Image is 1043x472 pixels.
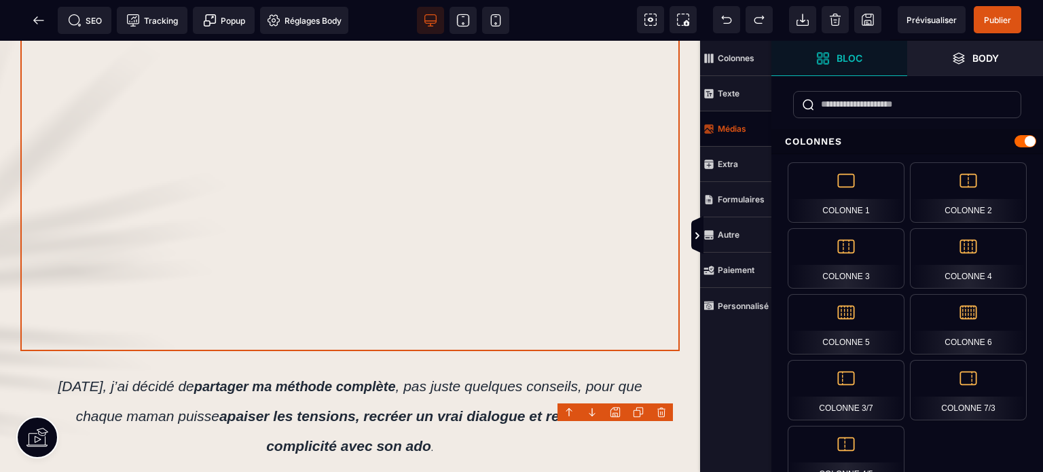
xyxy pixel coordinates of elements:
span: Formulaires [700,182,771,217]
span: Voir mobile [482,7,509,34]
span: [DATE], j’ai décidé de [58,338,194,353]
span: Favicon [260,7,348,34]
span: Ouvrir les calques [907,41,1043,76]
div: Colonne 4 [910,228,1027,289]
span: Défaire [713,6,740,33]
span: Ouvrir les blocs [771,41,907,76]
div: Colonne 3/7 [788,360,904,420]
span: Métadata SEO [58,7,111,34]
span: partager ma méthode complète [194,338,396,353]
strong: Extra [718,159,738,169]
span: Réglages Body [267,14,342,27]
span: Colonnes [700,41,771,76]
strong: Paiement [718,265,754,275]
span: Tracking [126,14,178,27]
span: Prévisualiser [907,15,957,25]
div: Colonnes [771,129,1043,154]
strong: Texte [718,88,739,98]
span: Autre [700,217,771,253]
span: Créer une alerte modale [193,7,255,34]
span: . [431,401,434,412]
span: Code de suivi [117,7,187,34]
span: Texte [700,76,771,111]
strong: Personnalisé [718,301,769,311]
strong: Body [972,53,999,63]
span: Voir les composants [637,6,664,33]
div: Colonne 6 [910,294,1027,355]
div: Colonne 7/3 [910,360,1027,420]
span: Importer [789,6,816,33]
span: Aperçu [898,6,966,33]
span: Médias [700,111,771,147]
span: Popup [203,14,245,27]
span: Voir bureau [417,7,444,34]
div: Colonne 5 [788,294,904,355]
span: Afficher les vues [771,216,785,257]
span: Personnalisé [700,288,771,323]
strong: Colonnes [718,53,754,63]
span: Enregistrer le contenu [974,6,1021,33]
span: Capture d'écran [670,6,697,33]
strong: Formulaires [718,194,765,204]
span: Enregistrer [854,6,881,33]
strong: Médias [718,124,746,134]
span: Retour [25,7,52,34]
div: Colonne 2 [910,162,1027,223]
span: Publier [984,15,1011,25]
span: SEO [68,14,102,27]
div: Colonne 3 [788,228,904,289]
strong: Autre [718,230,739,240]
span: Rétablir [746,6,773,33]
span: Nettoyage [822,6,849,33]
span: apaiser les tensions, recréer un vrai dialogue et retrouver la complicité avec son ado [219,367,628,413]
span: Voir tablette [450,7,477,34]
div: Colonne 1 [788,162,904,223]
strong: Bloc [837,53,862,63]
span: Extra [700,147,771,182]
span: Paiement [700,253,771,288]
